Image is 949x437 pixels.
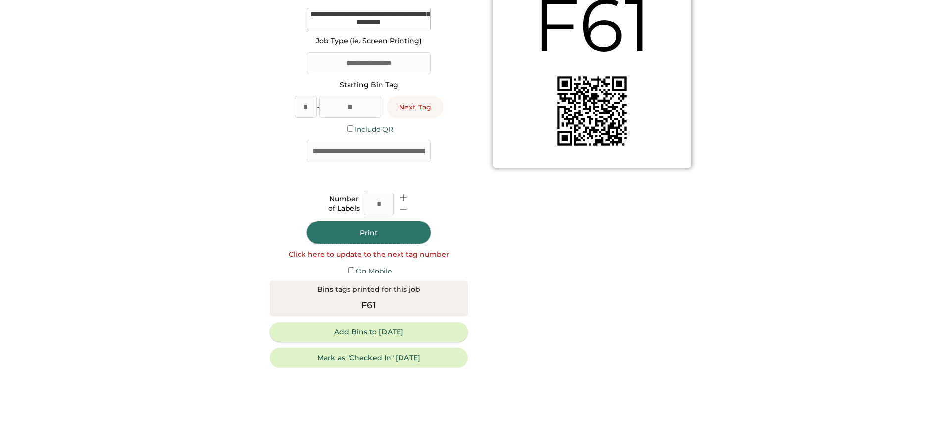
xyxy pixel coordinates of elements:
button: Mark as "Checked In" [DATE] [270,348,468,368]
div: Number of Labels [328,194,360,214]
div: Job Type (ie. Screen Printing) [316,36,422,46]
div: - [317,102,319,112]
div: Click here to update to the next tag number [289,250,449,260]
div: Bins tags printed for this job [317,285,420,295]
div: Starting Bin Tag [340,80,398,90]
button: Add Bins to [DATE] [270,322,468,342]
button: Print [307,221,431,244]
label: Include QR [355,125,393,134]
button: Next Tag [387,96,443,118]
div: F61 [361,299,376,312]
label: On Mobile [356,267,392,275]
